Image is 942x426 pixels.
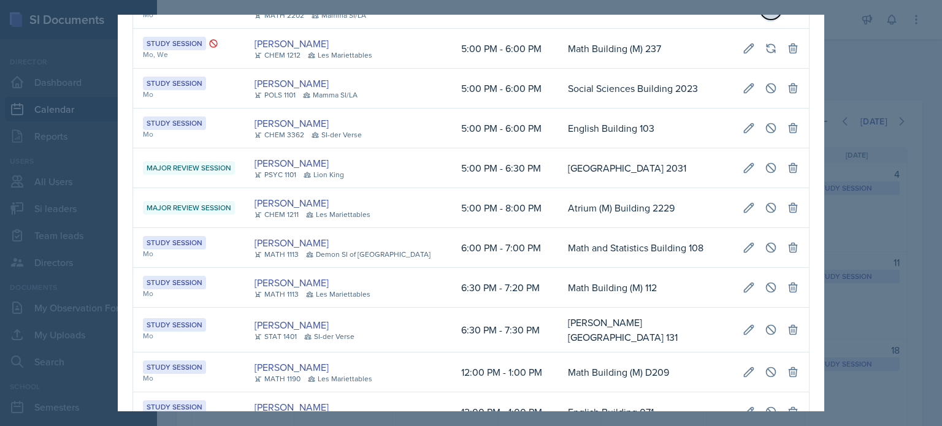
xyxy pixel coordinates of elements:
div: Mo [143,330,235,341]
div: MATH 1113 [255,249,299,260]
div: Study Session [143,116,206,130]
div: MATH 1190 [255,373,301,384]
div: Demon SI of [GEOGRAPHIC_DATA] [306,249,431,260]
div: PSYC 1101 [255,169,296,180]
div: Study Session [143,236,206,249]
div: Lion King [304,169,344,180]
div: CHEM 1211 [255,209,299,220]
div: Les Mariettables [308,373,372,384]
div: MATH 1113 [255,289,299,300]
div: Study Session [143,77,206,90]
a: [PERSON_NAME] [255,196,329,210]
td: 5:00 PM - 6:00 PM [451,29,558,69]
div: SI-der Verse [304,331,354,342]
td: 6:00 PM - 7:00 PM [451,228,558,268]
div: Study Session [143,318,206,332]
a: [PERSON_NAME] [255,235,329,250]
td: 5:00 PM - 6:00 PM [451,108,558,148]
td: 12:00 PM - 1:00 PM [451,352,558,392]
div: Les Mariettables [308,50,372,61]
div: Mo [143,373,235,384]
a: [PERSON_NAME] [255,400,329,414]
td: Math Building (M) 237 [558,29,733,69]
td: 6:30 PM - 7:30 PM [451,308,558,352]
td: Math and Statistics Building 108 [558,228,733,268]
a: [PERSON_NAME] [255,76,329,91]
div: Les Mariettables [306,289,370,300]
div: POLS 1101 [255,89,296,101]
div: MATH 2202 [255,10,304,21]
td: Math Building (M) 112 [558,268,733,308]
td: English Building 103 [558,108,733,148]
td: 5:00 PM - 6:30 PM [451,148,558,188]
a: [PERSON_NAME] [255,36,329,51]
div: Mo [143,288,235,299]
div: Mo [143,9,235,20]
td: Atrium (M) Building 2229 [558,188,733,228]
div: Mo [143,129,235,140]
td: 5:00 PM - 8:00 PM [451,188,558,228]
a: [PERSON_NAME] [255,318,329,332]
td: Math Building (M) D209 [558,352,733,392]
div: STAT 1401 [255,331,297,342]
a: [PERSON_NAME] [255,116,329,131]
a: [PERSON_NAME] [255,156,329,170]
a: [PERSON_NAME] [255,275,329,290]
div: CHEM 1212 [255,50,301,61]
td: [GEOGRAPHIC_DATA] 2031 [558,148,733,188]
div: Major Review Session [143,161,235,175]
div: CHEM 3362 [255,129,304,140]
div: Mamma SI/LA [303,89,358,101]
div: Les Mariettables [306,209,370,220]
td: 5:00 PM - 6:00 PM [451,69,558,108]
div: Study Session [143,400,206,414]
div: SI-der Verse [312,129,362,140]
div: Mo, We [143,49,235,60]
div: Mamma SI/LA [312,10,366,21]
td: Social Sciences Building 2023 [558,69,733,108]
td: 6:30 PM - 7:20 PM [451,268,558,308]
div: Study Session [143,360,206,374]
div: Study Session [143,37,206,50]
td: [PERSON_NAME][GEOGRAPHIC_DATA] 131 [558,308,733,352]
a: [PERSON_NAME] [255,360,329,375]
div: Mo [143,248,235,259]
div: Major Review Session [143,201,235,215]
div: Mo [143,89,235,100]
div: Study Session [143,276,206,289]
